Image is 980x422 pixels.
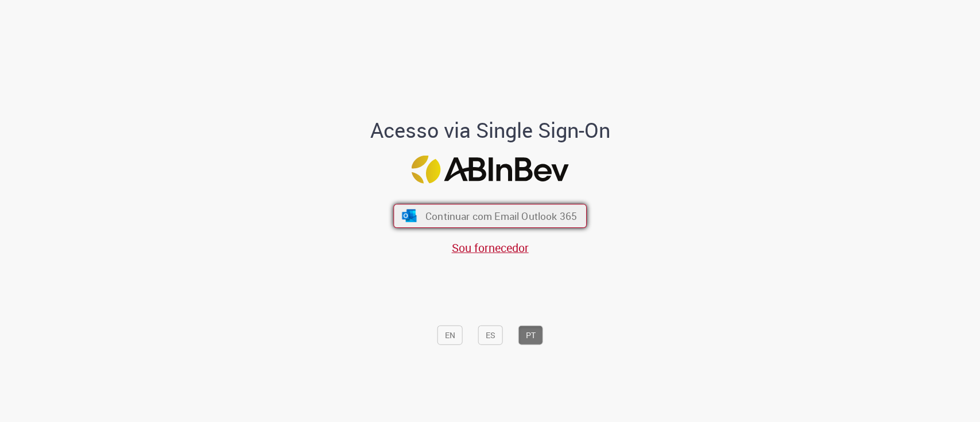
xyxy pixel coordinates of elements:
[437,326,463,345] button: EN
[331,119,649,142] h1: Acesso via Single Sign-On
[401,210,417,222] img: ícone Azure/Microsoft 360
[518,326,543,345] button: PT
[393,204,587,228] button: ícone Azure/Microsoft 360 Continuar com Email Outlook 365
[478,326,503,345] button: ES
[425,209,577,222] span: Continuar com Email Outlook 365
[412,156,569,184] img: Logo ABInBev
[452,240,529,255] a: Sou fornecedor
